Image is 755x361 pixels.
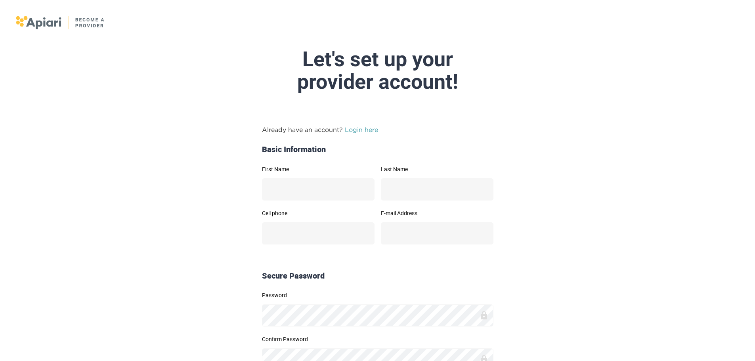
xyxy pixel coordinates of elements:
label: Password [262,292,493,298]
label: Last Name [381,166,493,172]
label: First Name [262,166,375,172]
div: Let's set up your provider account! [191,48,565,93]
p: Already have an account? [262,125,493,134]
label: Confirm Password [262,336,493,342]
img: logo [16,16,105,29]
label: Cell phone [262,210,375,216]
div: Basic Information [259,144,497,155]
div: Secure Password [259,270,497,282]
label: E-mail Address [381,210,493,216]
a: Login here [345,126,378,133]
